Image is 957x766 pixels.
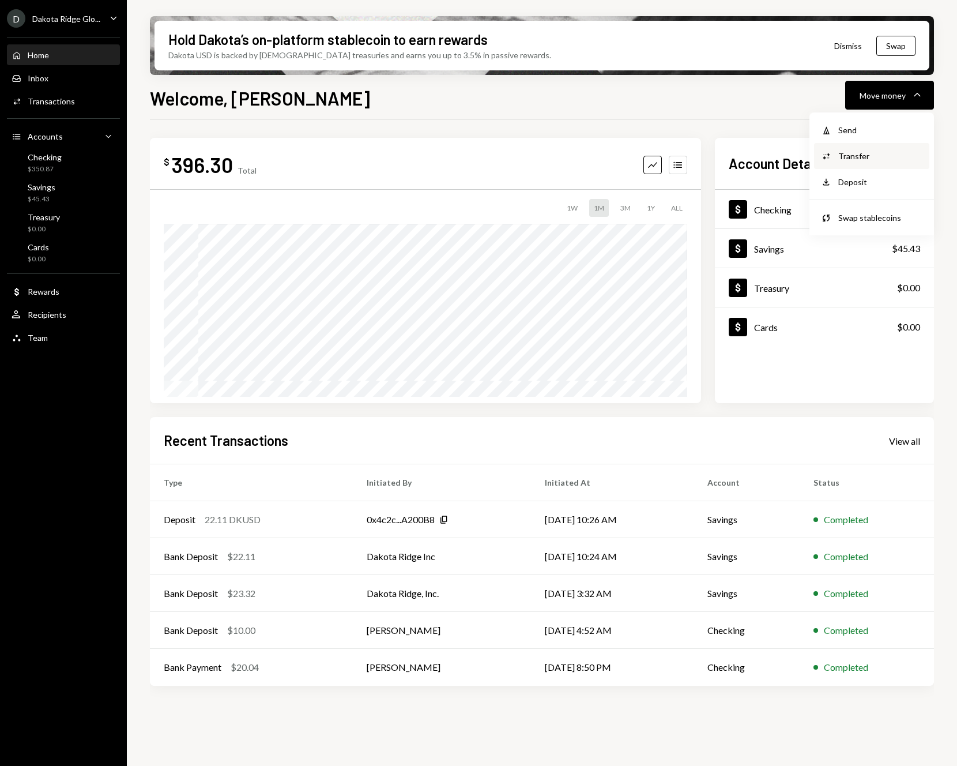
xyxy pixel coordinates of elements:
[754,204,792,215] div: Checking
[353,538,531,575] td: Dakota Ridge Inc
[28,333,48,343] div: Team
[824,513,868,527] div: Completed
[28,96,75,106] div: Transactions
[353,575,531,612] td: Dakota Ridge, Inc.
[28,212,60,222] div: Treasury
[892,242,920,256] div: $45.43
[754,243,784,254] div: Savings
[28,73,48,83] div: Inbox
[7,281,120,302] a: Rewards
[168,30,488,49] div: Hold Dakota’s on-platform stablecoin to earn rewards
[238,166,257,175] div: Total
[7,209,120,236] a: Treasury$0.00
[227,550,255,564] div: $22.11
[824,587,868,600] div: Completed
[889,434,920,447] a: View all
[7,239,120,266] a: Cards$0.00
[164,624,218,637] div: Bank Deposit
[150,464,353,501] th: Type
[715,190,934,228] a: Checking$350.87
[824,624,868,637] div: Completed
[28,310,66,320] div: Recipients
[531,538,694,575] td: [DATE] 10:24 AM
[838,124,922,136] div: Send
[353,612,531,649] td: [PERSON_NAME]
[754,283,789,294] div: Treasury
[589,199,609,217] div: 1M
[28,254,49,264] div: $0.00
[28,152,62,162] div: Checking
[729,154,824,173] h2: Account Details
[150,87,370,110] h1: Welcome, [PERSON_NAME]
[754,322,778,333] div: Cards
[367,513,435,527] div: 0x4c2c...A200B8
[164,660,221,674] div: Bank Payment
[800,464,934,501] th: Status
[7,304,120,325] a: Recipients
[7,149,120,177] a: Checking$350.87
[28,50,49,60] div: Home
[7,327,120,348] a: Team
[889,435,920,447] div: View all
[897,320,920,334] div: $0.00
[205,513,261,527] div: 22.11 DKUSD
[231,660,259,674] div: $20.04
[168,49,551,61] div: Dakota USD is backed by [DEMOGRAPHIC_DATA] treasuries and earns you up to 3.5% in passive rewards.
[28,182,55,192] div: Savings
[7,44,120,65] a: Home
[7,9,25,28] div: D
[353,464,531,501] th: Initiated By
[824,660,868,674] div: Completed
[642,199,660,217] div: 1Y
[353,649,531,686] td: [PERSON_NAME]
[715,307,934,346] a: Cards$0.00
[838,212,922,224] div: Swap stablecoins
[876,36,915,56] button: Swap
[562,199,582,217] div: 1W
[164,156,169,168] div: $
[227,624,255,637] div: $10.00
[164,513,195,527] div: Deposit
[28,164,62,174] div: $350.87
[845,81,934,110] button: Move money
[838,176,922,188] div: Deposit
[694,575,800,612] td: Savings
[531,612,694,649] td: [DATE] 4:52 AM
[715,268,934,307] a: Treasury$0.00
[694,464,800,501] th: Account
[694,612,800,649] td: Checking
[164,550,218,564] div: Bank Deposit
[531,649,694,686] td: [DATE] 8:50 PM
[28,194,55,204] div: $45.43
[28,132,63,141] div: Accounts
[7,91,120,111] a: Transactions
[715,229,934,268] a: Savings$45.43
[694,538,800,575] td: Savings
[28,242,49,252] div: Cards
[32,14,100,24] div: Dakota Ridge Glo...
[666,199,687,217] div: ALL
[28,287,59,296] div: Rewards
[824,550,868,564] div: Completed
[897,281,920,295] div: $0.00
[616,199,635,217] div: 3M
[7,179,120,206] a: Savings$45.43
[28,224,60,234] div: $0.00
[531,501,694,538] td: [DATE] 10:26 AM
[7,67,120,88] a: Inbox
[694,649,800,686] td: Checking
[227,587,255,600] div: $23.32
[838,150,922,162] div: Transfer
[860,89,906,102] div: Move money
[694,501,800,538] td: Savings
[164,587,218,600] div: Bank Deposit
[820,32,876,59] button: Dismiss
[531,575,694,612] td: [DATE] 3:32 AM
[531,464,694,501] th: Initiated At
[7,126,120,147] a: Accounts
[164,431,288,450] h2: Recent Transactions
[172,152,233,178] div: 396.30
